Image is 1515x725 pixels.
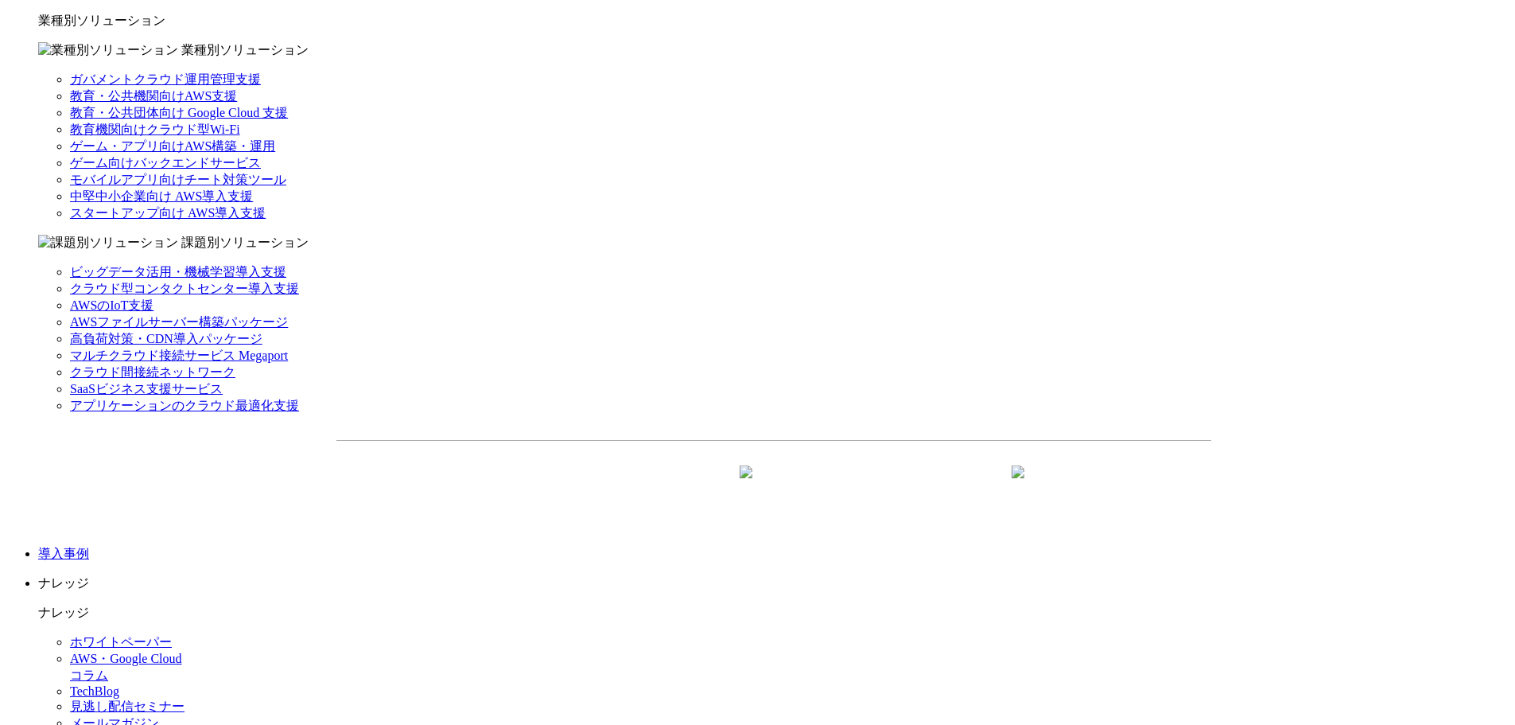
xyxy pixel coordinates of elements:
[70,635,172,649] a: ホワイトペーパー
[70,265,286,279] a: ビッグデータ活用・機械学習導入支援
[70,106,288,119] a: 教育・公共団体向け Google Cloud 支援
[38,13,1509,29] p: 業種別ソリューション
[181,43,309,57] span: 業種別ソリューション
[70,652,182,682] a: AWS・Google Cloudコラム
[38,235,178,251] img: 課題別ソリューション
[70,684,119,698] a: TechBlog
[70,298,153,312] a: AWSのIoT支援
[70,652,182,682] span: AWS・Google Cloud コラム
[70,189,253,203] a: 中堅中小企業向け AWS導入支援
[70,315,288,329] a: AWSファイルサーバー構築パッケージ
[70,365,235,379] a: クラウド間接続ネットワーク
[38,547,89,560] a: 導入事例
[70,156,261,170] a: ゲーム向けバックエンドサービス
[38,42,178,59] img: 業種別ソリューション
[70,123,240,136] a: 教育機関向けクラウド型Wi-Fi
[740,466,752,507] img: 矢印
[70,399,299,412] a: アプリケーションのクラウド最適化支援
[510,466,766,506] a: 資料を請求する
[70,282,299,295] a: クラウド型コンタクトセンター導入支援
[70,89,237,103] a: 教育・公共機関向けAWS支援
[1012,466,1024,507] img: 矢印
[70,72,261,86] a: ガバメントクラウド運用管理支援
[70,206,266,220] a: スタートアップ向け AWS導入支援
[782,466,1038,506] a: まずは相談する
[38,575,1509,592] p: ナレッジ
[70,139,275,153] a: ゲーム・アプリ向けAWS構築・運用
[70,382,223,396] a: SaaSビジネス支援サービス
[70,332,262,345] a: 高負荷対策・CDN導入パッケージ
[70,700,185,713] a: 見逃し配信セミナー
[70,173,286,186] a: モバイルアプリ向けチート対策ツール
[70,349,288,362] a: マルチクラウド接続サービス Megaport
[181,236,309,249] span: 課題別ソリューション
[38,605,1509,622] p: ナレッジ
